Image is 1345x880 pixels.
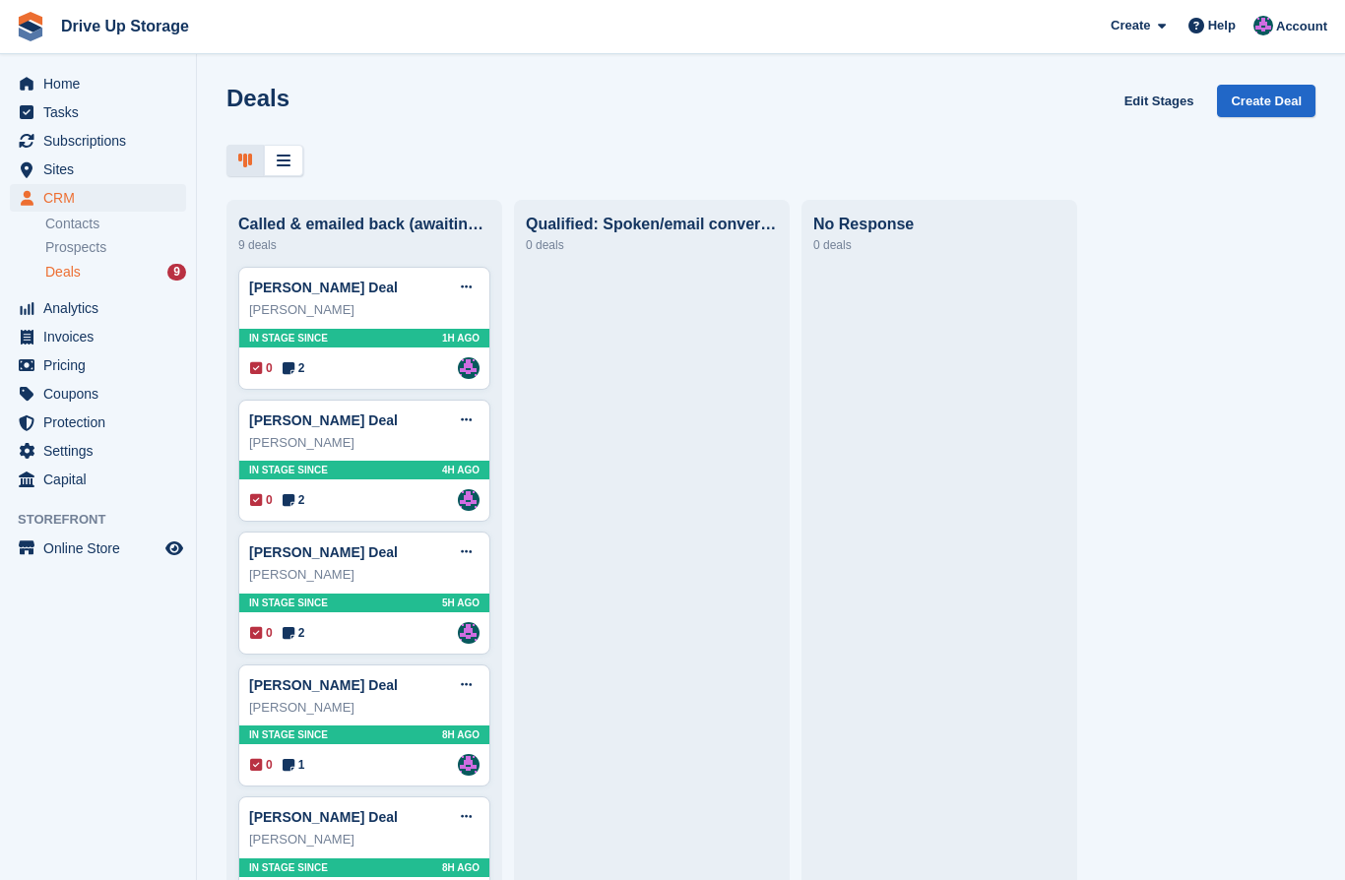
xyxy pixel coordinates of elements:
[18,510,196,530] span: Storefront
[45,215,186,233] a: Contacts
[43,156,161,183] span: Sites
[250,491,273,509] span: 0
[10,70,186,97] a: menu
[43,437,161,465] span: Settings
[43,127,161,155] span: Subscriptions
[249,596,328,610] span: In stage since
[526,216,778,233] div: Qualified: Spoken/email conversation with them
[10,156,186,183] a: menu
[167,264,186,281] div: 9
[10,351,186,379] a: menu
[1276,17,1327,36] span: Account
[1117,85,1202,117] a: Edit Stages
[43,380,161,408] span: Coupons
[43,466,161,493] span: Capital
[43,294,161,322] span: Analytics
[10,409,186,436] a: menu
[442,727,480,742] span: 8H AGO
[249,433,480,453] div: [PERSON_NAME]
[442,860,480,875] span: 8H AGO
[249,331,328,346] span: In stage since
[249,412,398,428] a: [PERSON_NAME] Deal
[238,233,490,257] div: 9 deals
[250,756,273,774] span: 0
[458,357,480,379] img: Andy
[10,98,186,126] a: menu
[1208,16,1236,35] span: Help
[162,536,186,560] a: Preview store
[249,565,480,585] div: [PERSON_NAME]
[10,534,186,562] a: menu
[238,216,490,233] div: Called & emailed back (awaiting response)
[249,727,328,742] span: In stage since
[442,596,480,610] span: 5H AGO
[458,754,480,776] img: Andy
[813,216,1065,233] div: No Response
[526,233,778,257] div: 0 deals
[16,12,45,41] img: stora-icon-8386f47178a22dfd0bd8f6a31ec36ba5ce8667c1dd55bd0f319d3a0aa187defe.svg
[458,622,480,644] img: Andy
[458,489,480,511] img: Andy
[1111,16,1150,35] span: Create
[442,331,480,346] span: 1H AGO
[249,830,480,849] div: [PERSON_NAME]
[43,351,161,379] span: Pricing
[43,323,161,350] span: Invoices
[250,359,273,377] span: 0
[249,809,398,825] a: [PERSON_NAME] Deal
[249,860,328,875] span: In stage since
[283,624,305,642] span: 2
[53,10,197,42] a: Drive Up Storage
[43,534,161,562] span: Online Store
[249,463,328,477] span: In stage since
[249,300,480,320] div: [PERSON_NAME]
[1253,16,1273,35] img: Andy
[43,409,161,436] span: Protection
[45,263,81,282] span: Deals
[10,127,186,155] a: menu
[45,262,186,283] a: Deals 9
[45,238,106,257] span: Prospects
[283,491,305,509] span: 2
[43,184,161,212] span: CRM
[283,359,305,377] span: 2
[283,756,305,774] span: 1
[10,437,186,465] a: menu
[43,70,161,97] span: Home
[813,233,1065,257] div: 0 deals
[249,698,480,718] div: [PERSON_NAME]
[249,544,398,560] a: [PERSON_NAME] Deal
[10,184,186,212] a: menu
[250,624,273,642] span: 0
[45,237,186,258] a: Prospects
[249,677,398,693] a: [PERSON_NAME] Deal
[10,323,186,350] a: menu
[10,466,186,493] a: menu
[10,294,186,322] a: menu
[10,380,186,408] a: menu
[249,280,398,295] a: [PERSON_NAME] Deal
[43,98,161,126] span: Tasks
[1217,85,1315,117] a: Create Deal
[226,85,289,111] h1: Deals
[442,463,480,477] span: 4H AGO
